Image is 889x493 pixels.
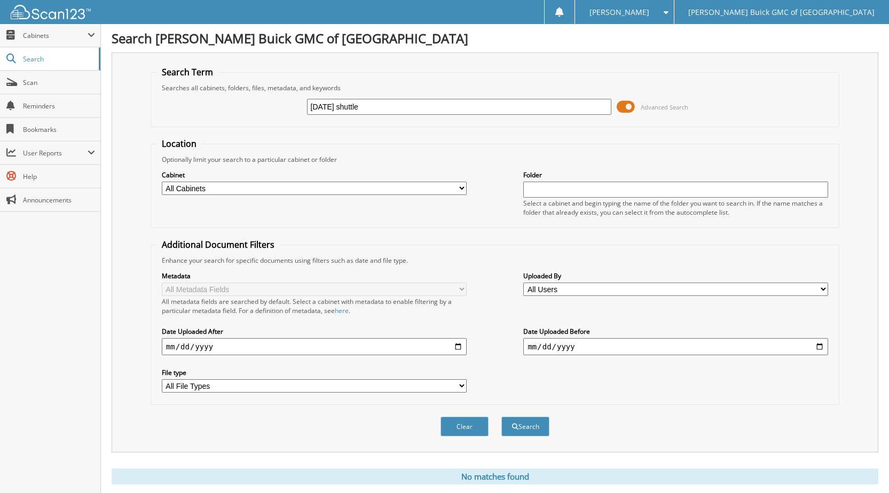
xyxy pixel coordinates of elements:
[688,9,875,15] span: [PERSON_NAME] Buick GMC of [GEOGRAPHIC_DATA]
[162,327,467,336] label: Date Uploaded After
[523,271,828,280] label: Uploaded By
[162,368,467,377] label: File type
[23,172,95,181] span: Help
[112,468,878,484] div: No matches found
[23,125,95,134] span: Bookmarks
[335,306,349,315] a: here
[523,338,828,355] input: end
[156,155,833,164] div: Optionally limit your search to a particular cabinet or folder
[23,31,88,40] span: Cabinets
[156,66,218,78] legend: Search Term
[589,9,649,15] span: [PERSON_NAME]
[523,199,828,217] div: Select a cabinet and begin typing the name of the folder you want to search in. If the name match...
[11,5,91,19] img: scan123-logo-white.svg
[523,327,828,336] label: Date Uploaded Before
[162,170,467,179] label: Cabinet
[523,170,828,179] label: Folder
[440,417,489,436] button: Clear
[162,338,467,355] input: start
[641,103,688,111] span: Advanced Search
[156,256,833,265] div: Enhance your search for specific documents using filters such as date and file type.
[112,29,878,47] h1: Search [PERSON_NAME] Buick GMC of [GEOGRAPHIC_DATA]
[156,138,202,150] legend: Location
[162,297,467,315] div: All metadata fields are searched by default. Select a cabinet with metadata to enable filtering b...
[23,54,93,64] span: Search
[156,83,833,92] div: Searches all cabinets, folders, files, metadata, and keywords
[23,195,95,205] span: Announcements
[501,417,549,436] button: Search
[23,101,95,111] span: Reminders
[23,148,88,158] span: User Reports
[162,271,467,280] label: Metadata
[23,78,95,87] span: Scan
[156,239,280,251] legend: Additional Document Filters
